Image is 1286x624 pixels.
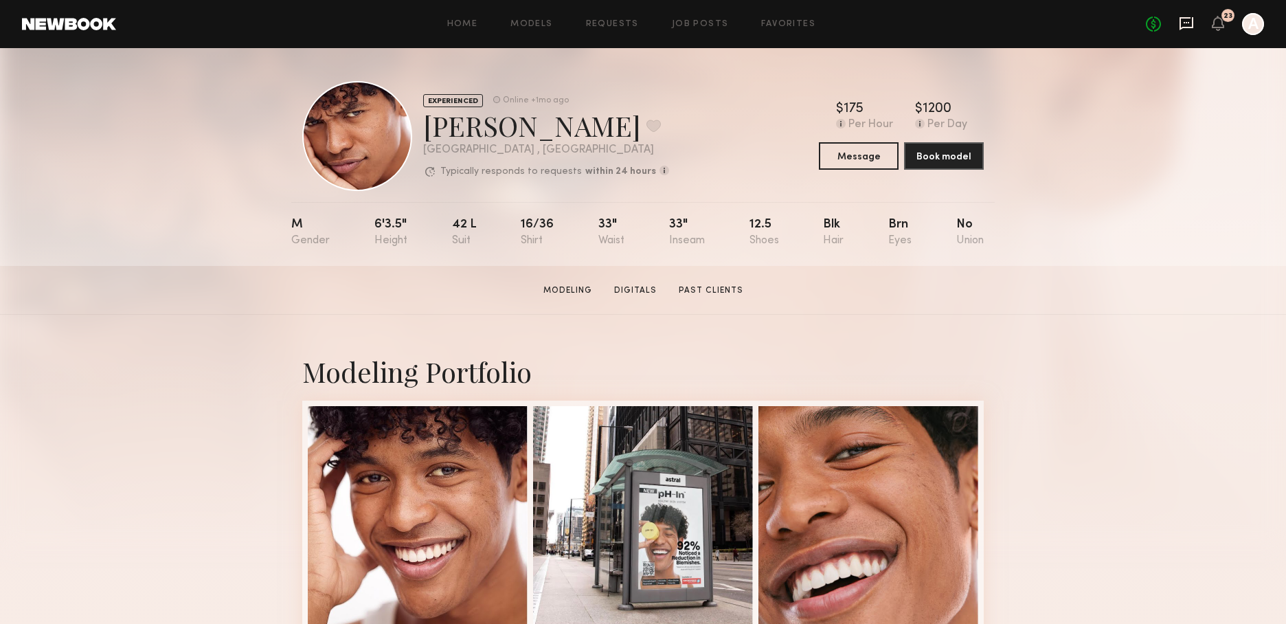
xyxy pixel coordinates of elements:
a: Models [510,20,552,29]
a: Favorites [761,20,815,29]
div: $ [915,102,923,116]
div: 175 [844,102,864,116]
div: M [291,219,330,247]
button: Message [819,142,899,170]
a: Home [447,20,478,29]
div: 16/36 [521,219,554,247]
a: A [1242,13,1264,35]
a: Modeling [538,285,598,297]
p: Typically responds to requests [440,167,582,177]
div: Brn [888,219,912,247]
div: 33" [669,219,705,247]
div: $ [836,102,844,116]
a: Job Posts [672,20,729,29]
b: within 24 hours [585,167,656,177]
div: Blk [823,219,844,247]
div: EXPERIENCED [423,94,483,107]
a: Digitals [609,285,662,297]
div: 12.5 [749,219,779,247]
div: Per Day [927,119,967,131]
div: [PERSON_NAME] [423,107,669,144]
div: 23 [1223,12,1232,20]
button: Book model [904,142,984,170]
div: 42 l [452,219,477,247]
div: [GEOGRAPHIC_DATA] , [GEOGRAPHIC_DATA] [423,144,669,156]
a: Past Clients [673,285,749,297]
div: Per Hour [848,119,893,131]
div: Modeling Portfolio [302,353,984,390]
div: 6'3.5" [374,219,407,247]
a: Requests [586,20,639,29]
div: 1200 [923,102,951,116]
div: 33" [598,219,624,247]
div: No [956,219,984,247]
div: Online +1mo ago [503,96,569,105]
